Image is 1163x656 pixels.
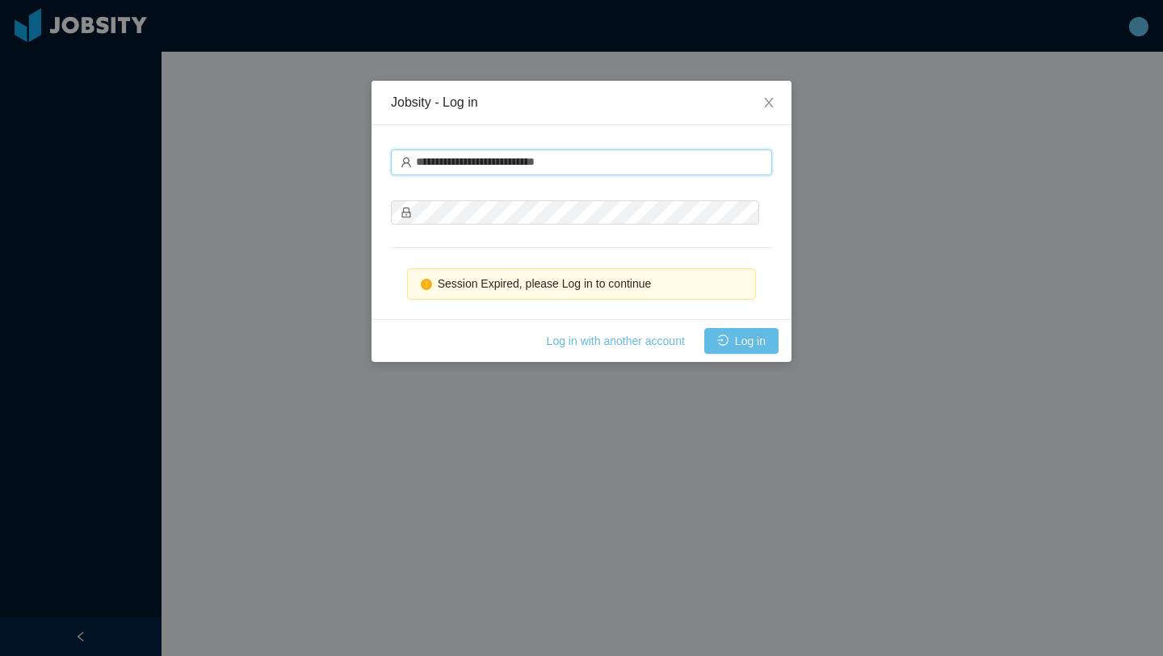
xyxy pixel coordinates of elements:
[704,328,779,354] button: icon: loginLog in
[746,81,791,126] button: Close
[534,328,698,354] button: Log in with another account
[401,157,412,168] i: icon: user
[762,96,775,109] i: icon: close
[391,94,772,111] div: Jobsity - Log in
[438,277,652,290] span: Session Expired, please Log in to continue
[401,207,412,218] i: icon: lock
[421,279,432,290] i: icon: exclamation-circle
